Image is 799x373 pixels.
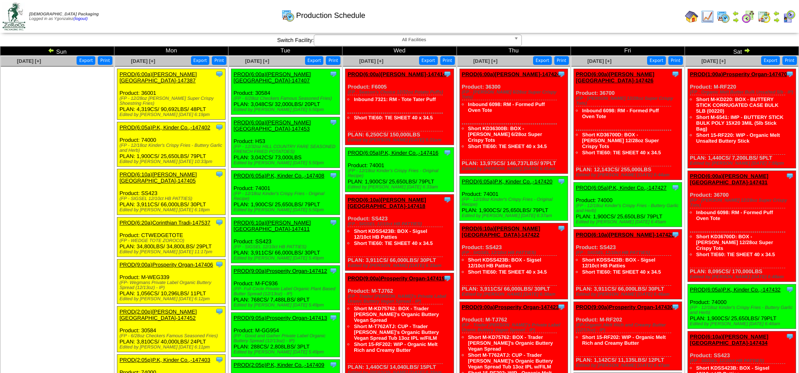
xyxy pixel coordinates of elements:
[582,108,659,119] a: Inbound 6098: RM - Formed Puff Oven Tote
[668,56,683,65] button: Print
[696,132,780,144] a: Short 15-RF220: WIP - Organic Melt Unsalted Buttery Stick
[419,56,438,65] button: Export
[443,195,452,204] img: Tooltip
[687,284,796,329] div: Product: 74000 PLAN: 1,900CS / 25,650LBS / 79PLT
[233,173,324,179] a: PROD(6:05a)P.K, Kinder Co.,-147408
[696,114,784,132] a: Short M-6541: IMP - BUTTERY STICK BULK POLY 15X20 3MIL (5lb Stick Bag)
[582,334,666,346] a: Short 15-RF202: WIP - Organic Melt Rich and Creamy Butter
[347,222,453,227] div: (FP - SIGSEL 12/10ct HB PATTIES)
[557,303,566,311] img: Tooltip
[233,119,311,132] a: PROD(6:00a)[PERSON_NAME][GEOGRAPHIC_DATA]-147453
[119,196,225,201] div: (FP - SIGSEL 12/10ct HB PATTIES)
[119,171,197,184] a: PROD(6:10a)[PERSON_NAME][GEOGRAPHIC_DATA]-147405
[119,333,225,338] div: (FP - 6/28oz Checkers Famous Seasoned Fries)
[215,218,223,227] img: Tooltip
[462,304,559,310] a: PROD(9:00a)Prosperity Organ-147423
[77,56,95,65] button: Export
[685,10,698,23] img: home.gif
[554,56,569,65] button: Print
[345,69,454,145] div: Product: F6005 PLAN: 6,250CS / 150,000LBS
[582,132,659,149] a: Short KD36700D: BOX - [PERSON_NAME] 12/28oz Super Crispy Tots
[732,17,739,23] img: arrowright.gif
[782,10,796,23] img: calendarcustomer.gif
[671,230,680,239] img: Tooltip
[742,10,755,23] img: calendarblend.gif
[354,228,427,240] a: Short KDSS423B: BOX - Sigsel 12/10ct HB Patties
[473,58,497,64] a: [DATE] [+]
[119,124,210,131] a: PROD(6:05a)P.K, Kinder Co.,-147402
[329,70,337,78] img: Tooltip
[119,220,210,226] a: PROD(6:20a)Corinthian Tradi-147537
[345,195,454,271] div: Product: SS423 PLAN: 3,911CS / 66,000LBS / 30PLT
[29,12,99,17] span: [DEMOGRAPHIC_DATA] Packaging
[744,47,750,54] img: arrowright.gif
[462,250,568,255] div: (FP - SIGSEL 12/10ct HB PATTIES)
[354,115,432,121] a: Short TIE60: TIE SHEET 40 x 34.5
[233,207,339,212] div: Edited by [PERSON_NAME] [DATE] 5:50pm
[354,324,439,341] a: Short M-T762ATJ: CUP - Trader [PERSON_NAME]'s Organic Buttery Vegan Spread Tub 13oz IPL w/FILM
[690,305,796,315] div: (FP - 12/18oz Kinder's Crispy Fries - Buttery Garlic and Herb)
[233,96,339,101] div: (FP - 6/28oz Checkers Famous Seasoned Fries)
[117,169,226,215] div: Product: SS423 PLAN: 3,911CS / 66,000LBS / 30PLT
[131,58,155,64] a: [DATE] [+]
[119,207,225,212] div: Edited by [PERSON_NAME] [DATE] 6:18pm
[215,307,223,316] img: Tooltip
[347,275,444,282] a: PROD(9:00a)Prosperity Organ-147419
[117,217,226,257] div: Product: CTWEDGETOTE PLAN: 34,800LBS / 34,800LBS / 29PLT
[119,296,225,301] div: Edited by [PERSON_NAME] [DATE] 6:12pm
[786,70,794,78] img: Tooltip
[17,58,41,64] span: [DATE] [+]
[215,356,223,364] img: Tooltip
[233,107,339,112] div: Edited by [PERSON_NAME] [DATE] 5:50pm
[329,361,337,369] img: Tooltip
[233,268,327,274] a: PROD(9:00a)Prosperity Organ-147412
[191,56,210,65] button: Export
[233,350,339,355] div: Edited by [PERSON_NAME] [DATE] 5:49pm
[462,90,568,100] div: (FP - [PERSON_NAME] 6/28oz Super Crispy Tots)
[347,71,446,77] a: PROD(6:00a)[PERSON_NAME]-147414
[245,58,269,64] a: [DATE] [+]
[459,69,568,174] div: Product: 36300 PLAN: 13,975CS / 146,737LBS / 97PLT
[690,333,769,346] a: PROD(6:10a)[PERSON_NAME][GEOGRAPHIC_DATA]-147434
[576,203,682,213] div: (FP - 12/18oz Kinder's Crispy Fries - Buttery Garlic and Herb)
[231,69,340,115] div: Product: 30584 PLAN: 3,048CS / 32,000LBS / 20PLT
[468,143,547,149] a: Short TIE60: TIE SHEET 40 x 34.5
[690,358,796,363] div: (FP - SIGSEL 12/10ct HB PATTIES)
[347,138,453,143] div: Edited by [PERSON_NAME] [DATE] 6:31am
[457,47,571,56] td: Thu
[215,123,223,131] img: Tooltip
[696,234,773,251] a: Short KD36700D: BOX - [PERSON_NAME] 12/28oz Super Crispy Tots
[233,287,339,296] div: (FP- Full Circle Private Label Organic Plant Based Butter Spread (12/13oz) - IP)
[462,178,553,185] a: PROD(6:05a)P.K, Kinder Co.,-147420
[347,90,453,95] div: (FP - Season's Choice 12/32oz Potato Puffs)
[462,197,568,207] div: (FP - 12/18oz Kinder's Crispy Fries - Original Recipe)
[212,56,226,65] button: Print
[119,357,210,363] a: PROD(2:05p)P.K, Kinder Co.,-147403
[359,58,383,64] a: [DATE] [+]
[119,262,213,268] a: PROD(9:00a)Prosperity Organ-147406
[468,269,547,275] a: Short TIE60: TIE SHEET 40 x 34.5
[228,47,342,56] td: Tue
[576,185,667,191] a: PROD(6:05a)P.K, Kinder Co.,-147427
[533,56,552,65] button: Export
[2,2,25,30] img: zoroco-logo-small.webp
[443,148,452,157] img: Tooltip
[702,58,726,64] span: [DATE] [+]
[573,302,682,371] div: Product: M-RF202 PLAN: 1,142CS / 11,135LBS / 12PLT
[119,143,225,153] div: (FP - 12/18oz Kinder's Crispy Fries - Buttery Garlic and Herb)
[690,90,796,95] div: (FP - Organic Melt Butter Bulk Unsalted 5lb - IP)
[757,10,771,23] img: calendarinout.gif
[582,150,661,156] a: Short TIE60: TIE SHEET 40 x 34.5
[48,47,55,54] img: arrowleft.gif
[647,56,666,65] button: Export
[468,101,545,113] a: Inbound 6098: RM - Formed Puff Oven Tote
[571,47,685,56] td: Fri
[347,294,453,304] div: (FP - Trader [PERSON_NAME]'s Private Label Oranic Buttery Vegan Spread - IP)
[342,47,457,56] td: Wed
[329,314,337,322] img: Tooltip
[233,315,327,321] a: PROD(9:05a)Prosperity Organ-147413
[119,249,225,254] div: Edited by [PERSON_NAME] [DATE] 11:17pm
